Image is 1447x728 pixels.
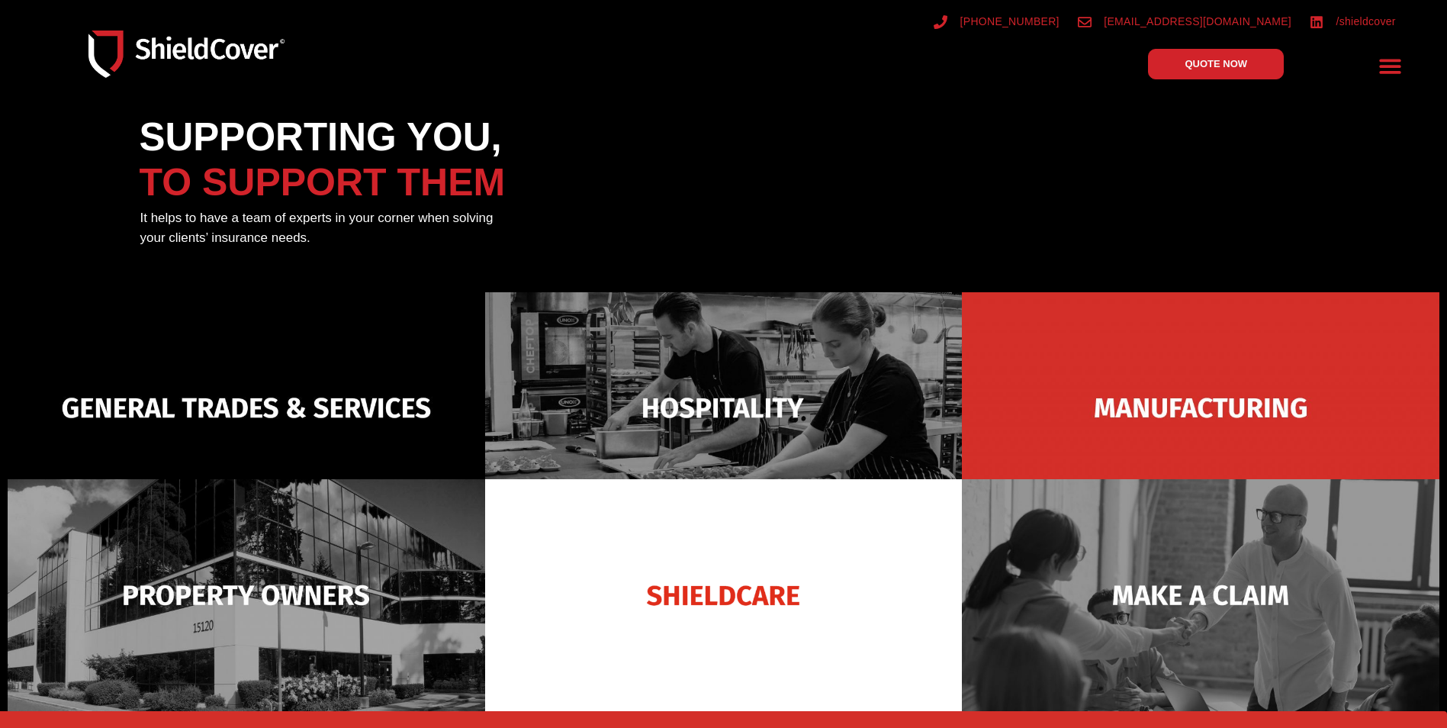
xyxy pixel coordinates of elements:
span: SUPPORTING YOU, [140,122,465,153]
span: [EMAIL_ADDRESS][DOMAIN_NAME] [1111,12,1286,31]
a: QUOTE NOW [1148,49,1277,79]
a: /shieldcover [1305,12,1396,31]
a: [EMAIL_ADDRESS][DOMAIN_NAME] [1089,12,1287,31]
p: your clients’ insurance needs. [140,228,802,248]
div: Menu Toggle [1372,48,1408,84]
span: [PHONE_NUMBER] [976,12,1071,31]
a: [PHONE_NUMBER] [953,12,1071,31]
img: Shield-Cover-Underwriting-Australia-logo-full [88,31,285,79]
div: It helps to have a team of experts in your corner when solving [140,208,802,247]
span: /shieldcover [1327,12,1396,31]
span: QUOTE NOW [1185,59,1240,69]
